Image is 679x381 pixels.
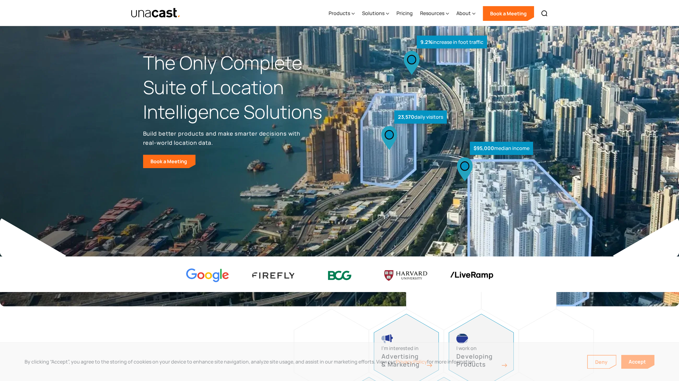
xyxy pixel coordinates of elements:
img: developing products icon [456,334,468,344]
div: daily visitors [394,110,447,124]
img: Firefly Advertising logo [252,272,295,278]
a: Pricing [396,1,413,26]
div: About [456,1,475,26]
div: Products [329,10,350,17]
strong: 9.2% [420,39,432,45]
div: Resources [420,1,449,26]
img: advertising and marketing icon [381,334,393,344]
strong: 23,570 [398,114,414,120]
img: Unacast text logo [131,8,181,18]
img: Search icon [541,10,548,17]
a: Accept [621,355,654,369]
img: BCG logo [318,267,361,284]
img: Harvard U logo [384,268,427,283]
h1: The Only Complete Suite of Location Intelligence Solutions [143,51,340,124]
div: By clicking “Accept”, you agree to the storing of cookies on your device to enhance site navigati... [25,358,476,365]
a: Privacy Policy [396,358,427,365]
img: liveramp logo [450,272,493,279]
a: Book a Meeting [483,6,534,21]
div: Solutions [362,10,384,17]
div: Resources [420,10,444,17]
div: Products [329,1,355,26]
div: increase in foot traffic [417,36,487,49]
a: home [131,8,181,18]
img: Google logo Color [186,268,229,283]
strong: $95,000 [474,145,494,152]
div: median income [470,142,533,155]
a: Book a Meeting [143,155,196,168]
div: About [456,10,471,17]
a: Deny [588,356,616,368]
div: Solutions [362,1,389,26]
p: Build better products and make smarter decisions with real-world location data. [143,129,303,147]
